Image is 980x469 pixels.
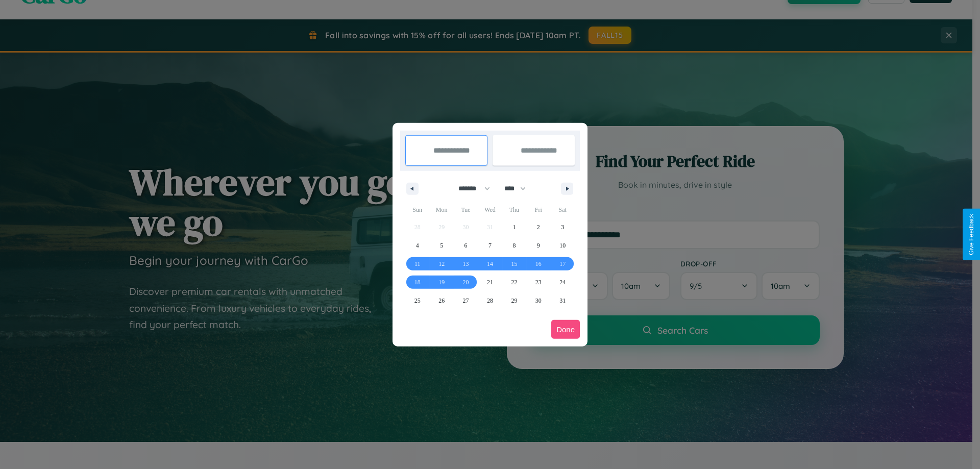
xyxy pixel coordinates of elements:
[511,291,517,310] span: 29
[559,291,566,310] span: 31
[551,218,575,236] button: 3
[487,255,493,273] span: 14
[559,273,566,291] span: 24
[454,273,478,291] button: 20
[478,202,502,218] span: Wed
[487,291,493,310] span: 28
[429,273,453,291] button: 19
[488,236,492,255] span: 7
[535,255,542,273] span: 16
[551,291,575,310] button: 31
[478,291,502,310] button: 28
[502,291,526,310] button: 29
[429,291,453,310] button: 26
[502,255,526,273] button: 15
[405,291,429,310] button: 25
[502,236,526,255] button: 8
[502,202,526,218] span: Thu
[438,291,445,310] span: 26
[463,255,469,273] span: 13
[414,255,421,273] span: 11
[454,202,478,218] span: Tue
[559,255,566,273] span: 17
[463,273,469,291] span: 20
[537,236,540,255] span: 9
[429,236,453,255] button: 5
[405,273,429,291] button: 18
[405,202,429,218] span: Sun
[526,273,550,291] button: 23
[535,273,542,291] span: 23
[551,202,575,218] span: Sat
[526,255,550,273] button: 16
[511,273,517,291] span: 22
[502,218,526,236] button: 1
[537,218,540,236] span: 2
[511,255,517,273] span: 15
[478,255,502,273] button: 14
[551,273,575,291] button: 24
[561,218,564,236] span: 3
[551,320,580,339] button: Done
[429,202,453,218] span: Mon
[416,236,419,255] span: 4
[526,236,550,255] button: 9
[454,236,478,255] button: 6
[968,214,975,255] div: Give Feedback
[512,218,516,236] span: 1
[405,236,429,255] button: 4
[464,236,468,255] span: 6
[478,273,502,291] button: 21
[526,291,550,310] button: 30
[463,291,469,310] span: 27
[414,291,421,310] span: 25
[526,218,550,236] button: 2
[551,255,575,273] button: 17
[454,291,478,310] button: 27
[478,236,502,255] button: 7
[512,236,516,255] span: 8
[487,273,493,291] span: 21
[414,273,421,291] span: 18
[535,291,542,310] span: 30
[502,273,526,291] button: 22
[559,236,566,255] span: 10
[438,273,445,291] span: 19
[526,202,550,218] span: Fri
[440,236,443,255] span: 5
[454,255,478,273] button: 13
[405,255,429,273] button: 11
[438,255,445,273] span: 12
[429,255,453,273] button: 12
[551,236,575,255] button: 10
